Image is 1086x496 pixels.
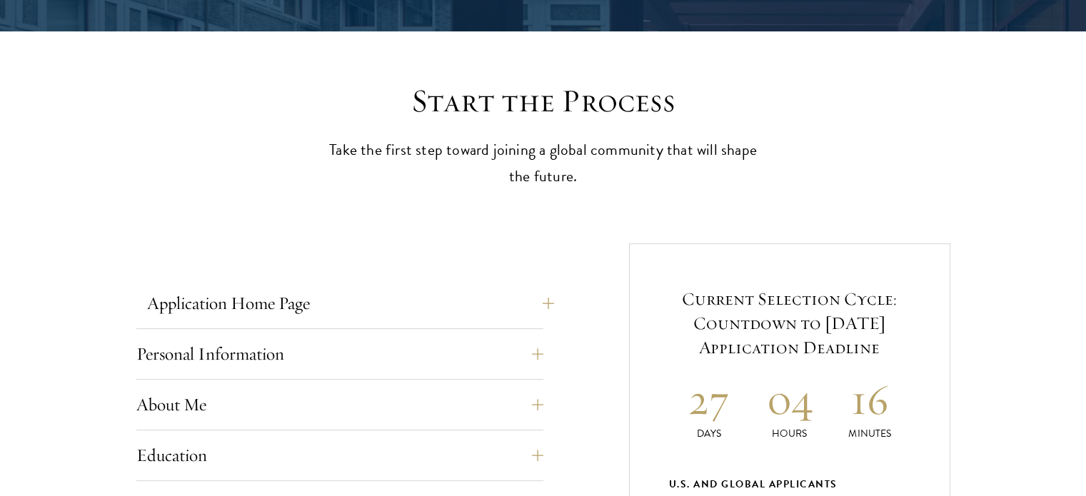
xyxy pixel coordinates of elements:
button: Education [136,438,543,472]
p: Minutes [830,426,910,441]
h5: Current Selection Cycle: Countdown to [DATE] Application Deadline [669,287,910,360]
h2: 04 [749,373,830,426]
p: Days [669,426,750,441]
div: U.S. and Global Applicants [669,475,910,493]
p: Take the first step toward joining a global community that will shape the future. [322,137,765,190]
button: Application Home Page [147,286,554,320]
button: About Me [136,388,543,422]
h2: 16 [830,373,910,426]
h2: 27 [669,373,750,426]
button: Personal Information [136,337,543,371]
p: Hours [749,426,830,441]
h2: Start the Process [322,81,765,121]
